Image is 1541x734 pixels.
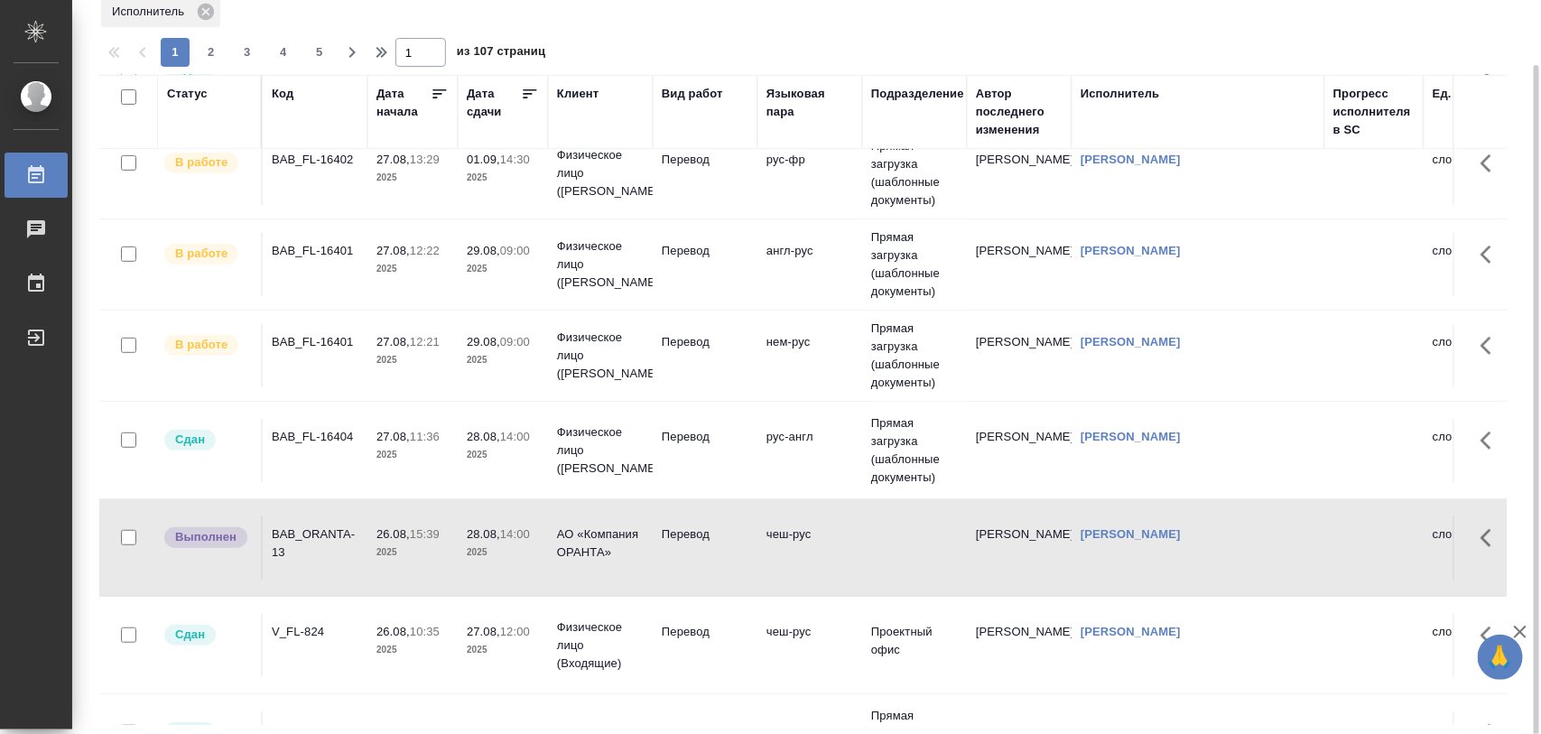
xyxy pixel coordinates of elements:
p: В работе [175,245,227,263]
span: 5 [305,43,334,61]
p: 26.08, [376,527,410,541]
p: 15:39 [410,527,440,541]
div: Исполнитель выполняет работу [162,333,252,358]
a: [PERSON_NAME] [1081,430,1181,443]
p: 27.08, [376,153,410,166]
p: 2025 [376,641,449,659]
div: BAB_FL-16401 [272,333,358,351]
p: 2025 [467,544,539,562]
td: Прямая загрузка (шаблонные документы) [862,219,967,310]
p: 28.08, [467,527,500,541]
div: Код [272,85,293,103]
div: Вид работ [662,85,723,103]
p: 12:22 [410,244,440,257]
a: [PERSON_NAME] [1081,153,1181,166]
p: Физическое лицо ([PERSON_NAME]) [557,237,644,292]
td: англ-рус [757,233,862,296]
div: BAB_FL-16402 [272,151,358,169]
p: Перевод [662,428,748,446]
td: слово [1424,419,1528,482]
td: рус-фр [757,142,862,205]
button: Здесь прячутся важные кнопки [1470,233,1513,276]
p: 2025 [376,544,449,562]
button: 🙏 [1478,635,1523,680]
p: В работе [175,336,227,354]
span: из 107 страниц [457,41,545,67]
span: 🙏 [1485,638,1516,676]
p: 29.08, [467,335,500,348]
p: 2025 [376,260,449,278]
td: слово [1424,324,1528,387]
p: 28.08, [467,430,500,443]
td: Проектный офис [862,614,967,677]
div: Подразделение [871,85,964,103]
button: 4 [269,38,298,67]
td: чеш-рус [757,614,862,677]
p: 27.08, [376,430,410,443]
td: [PERSON_NAME] [967,516,1072,580]
p: 2025 [467,260,539,278]
p: 26.08, [376,625,410,638]
div: Дата начала [376,85,431,121]
p: 2025 [467,351,539,369]
div: V_FL-824 [272,623,358,641]
div: Менеджер проверил работу исполнителя, передает ее на следующий этап [162,428,252,452]
span: 2 [197,43,226,61]
p: 27.08, [376,335,410,348]
span: 3 [233,43,262,61]
p: 27.08, [376,244,410,257]
a: [PERSON_NAME] [1081,244,1181,257]
button: Здесь прячутся важные кнопки [1470,419,1513,462]
div: Исполнитель выполняет работу [162,242,252,266]
div: Языковая пара [766,85,853,121]
td: [PERSON_NAME] [967,142,1072,205]
p: Перевод [662,525,748,544]
div: Клиент [557,85,599,103]
div: Дата сдачи [467,85,521,121]
td: чеш-рус [757,516,862,580]
td: Прямая загрузка (шаблонные документы) [862,311,967,401]
p: Физическое лицо ([PERSON_NAME]) [557,423,644,478]
p: 14:00 [500,430,530,443]
p: 14:00 [500,527,530,541]
td: слово [1424,142,1528,205]
td: [PERSON_NAME] [967,614,1072,677]
div: Исполнитель выполняет работу [162,151,252,175]
p: 2025 [376,446,449,464]
p: 13:29 [410,153,440,166]
td: нем-рус [757,324,862,387]
p: В работе [175,153,227,172]
td: [PERSON_NAME] [967,419,1072,482]
p: 09:00 [500,335,530,348]
div: BAB_FL-16401 [272,242,358,260]
td: Прямая загрузка (шаблонные документы) [862,405,967,496]
p: 12:21 [410,335,440,348]
td: [PERSON_NAME] [967,324,1072,387]
p: Физическое лицо ([PERSON_NAME]) [557,146,644,200]
p: АО «Компания ОРАНТА» [557,525,644,562]
p: 27.08, [467,625,500,638]
div: Менеджер проверил работу исполнителя, передает ее на следующий этап [162,623,252,647]
button: 5 [305,38,334,67]
p: Сдан [175,431,205,449]
td: слово [1424,516,1528,580]
p: 14:30 [500,153,530,166]
p: Сдан [175,626,205,644]
button: Здесь прячутся важные кнопки [1470,516,1513,560]
div: BAB_ORANTA-13 [272,525,358,562]
td: [PERSON_NAME] [967,233,1072,296]
a: [PERSON_NAME] [1081,625,1181,638]
span: 4 [269,43,298,61]
td: слово [1424,614,1528,677]
button: Здесь прячутся важные кнопки [1470,142,1513,185]
div: Прогресс исполнителя в SC [1333,85,1415,139]
div: Статус [167,85,208,103]
p: Перевод [662,623,748,641]
p: Исполнитель [112,3,190,21]
p: Перевод [662,333,748,351]
div: Автор последнего изменения [976,85,1063,139]
td: рус-англ [757,419,862,482]
button: Здесь прячутся важные кнопки [1470,324,1513,367]
div: Ед. изм [1433,85,1477,103]
td: Прямая загрузка (шаблонные документы) [862,128,967,218]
